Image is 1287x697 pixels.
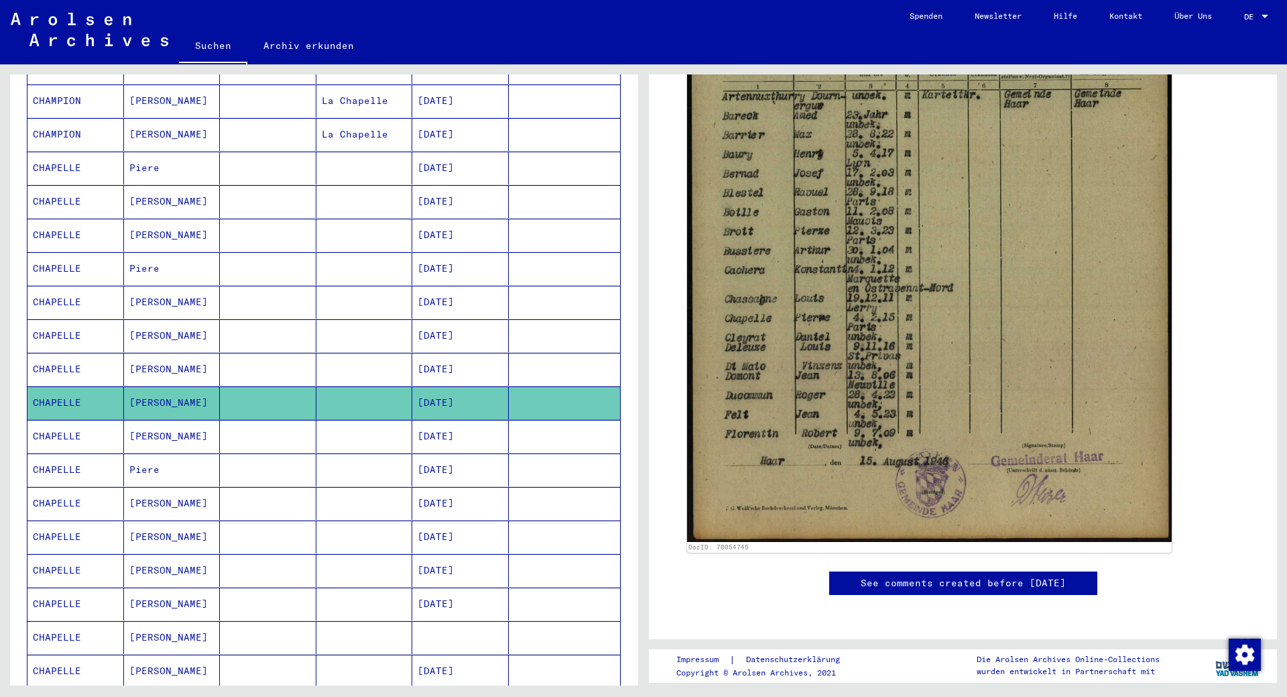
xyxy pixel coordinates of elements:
mat-cell: CHAPELLE [27,319,124,352]
mat-cell: CHAPELLE [27,219,124,252]
mat-cell: CHAPELLE [27,554,124,587]
mat-cell: [DATE] [412,554,509,587]
mat-cell: [DATE] [412,219,509,252]
mat-cell: [DATE] [412,420,509,453]
mat-cell: [DATE] [412,152,509,184]
span: DE [1244,12,1259,21]
mat-cell: [DATE] [412,118,509,151]
mat-cell: CHAMPION [27,85,124,117]
mat-cell: [DATE] [412,85,509,117]
mat-cell: [PERSON_NAME] [124,386,221,419]
mat-cell: CHAPELLE [27,588,124,621]
mat-cell: CHAPELLE [27,353,124,386]
a: Suchen [179,30,247,64]
mat-cell: CHAPELLE [27,655,124,688]
mat-cell: [PERSON_NAME] [124,487,221,520]
mat-cell: [PERSON_NAME] [124,118,221,151]
mat-cell: [PERSON_NAME] [124,588,221,621]
mat-cell: CHAPELLE [27,453,124,486]
div: | [676,653,856,667]
mat-cell: [DATE] [412,487,509,520]
mat-cell: [DATE] [412,521,509,553]
img: Zustimmung ändern [1229,639,1261,671]
mat-cell: CHAMPION [27,118,124,151]
mat-cell: [PERSON_NAME] [124,621,221,654]
mat-cell: CHAPELLE [27,152,124,184]
mat-cell: [PERSON_NAME] [124,185,221,218]
mat-cell: CHAPELLE [27,521,124,553]
mat-cell: La Chapelle [316,118,413,151]
p: wurden entwickelt in Partnerschaft mit [977,665,1160,678]
a: Archiv erkunden [247,30,370,62]
mat-cell: CHAPELLE [27,621,124,654]
mat-cell: [DATE] [412,655,509,688]
a: Datenschutzerklärung [735,653,856,667]
mat-cell: [DATE] [412,319,509,352]
p: Die Arolsen Archives Online-Collections [977,653,1160,665]
mat-cell: [DATE] [412,386,509,419]
a: Impressum [676,653,729,667]
a: DocID: 70054745 [688,543,749,551]
a: See comments created before [DATE] [861,576,1066,590]
mat-cell: Piere [124,152,221,184]
div: Zustimmung ändern [1228,638,1260,670]
mat-cell: [DATE] [412,588,509,621]
mat-cell: [PERSON_NAME] [124,219,221,252]
mat-cell: [PERSON_NAME] [124,554,221,587]
mat-cell: CHAPELLE [27,286,124,319]
mat-cell: [PERSON_NAME] [124,85,221,117]
mat-cell: [PERSON_NAME] [124,420,221,453]
p: Copyright © Arolsen Archives, 2021 [676,667,856,679]
mat-cell: CHAPELLE [27,487,124,520]
mat-cell: [PERSON_NAME] [124,319,221,352]
mat-cell: [DATE] [412,353,509,386]
mat-cell: [DATE] [412,252,509,285]
mat-cell: [PERSON_NAME] [124,353,221,386]
mat-cell: Piere [124,453,221,486]
mat-cell: [DATE] [412,286,509,319]
mat-cell: CHAPELLE [27,185,124,218]
mat-cell: [PERSON_NAME] [124,286,221,319]
mat-cell: CHAPELLE [27,386,124,419]
mat-cell: [PERSON_NAME] [124,655,221,688]
mat-cell: CHAPELLE [27,252,124,285]
mat-cell: La Chapelle [316,85,413,117]
img: yv_logo.png [1213,649,1263,682]
img: Arolsen_neg.svg [11,13,168,46]
mat-cell: [DATE] [412,453,509,486]
mat-cell: Piere [124,252,221,285]
mat-cell: CHAPELLE [27,420,124,453]
mat-cell: [PERSON_NAME] [124,521,221,553]
mat-cell: [DATE] [412,185,509,218]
